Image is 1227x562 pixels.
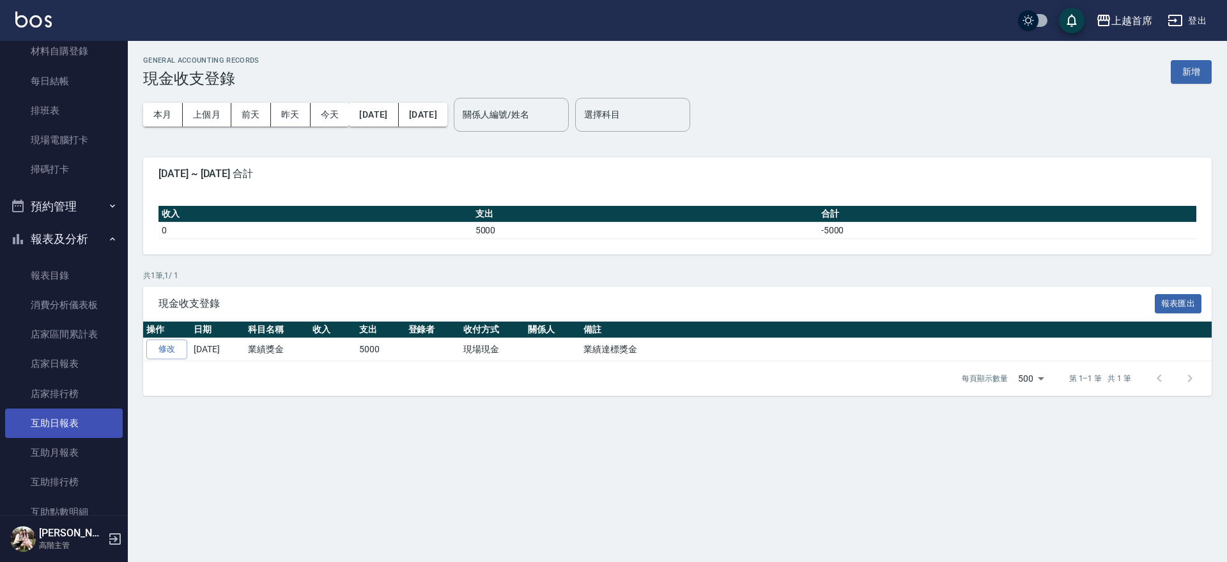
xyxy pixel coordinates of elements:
[356,322,405,338] th: 支出
[5,261,123,290] a: 報表目錄
[5,467,123,497] a: 互助排行榜
[5,379,123,409] a: 店家排行榜
[5,409,123,438] a: 互助日報表
[1171,65,1212,77] a: 新增
[5,125,123,155] a: 現場電腦打卡
[1111,13,1152,29] div: 上越首席
[472,222,818,238] td: 5000
[183,103,231,127] button: 上個月
[5,155,123,184] a: 掃碼打卡
[5,320,123,349] a: 店家區間累計表
[39,527,104,540] h5: [PERSON_NAME]
[190,322,245,338] th: 日期
[158,206,472,222] th: 收入
[5,497,123,527] a: 互助點數明細
[5,190,123,223] button: 預約管理
[231,103,271,127] button: 前天
[143,70,259,88] h3: 現金收支登錄
[1059,8,1084,33] button: save
[143,270,1212,281] p: 共 1 筆, 1 / 1
[1091,8,1157,34] button: 上越首席
[580,338,1212,361] td: 業績達標獎金
[245,338,309,361] td: 業績獎金
[472,206,818,222] th: 支出
[818,222,1196,238] td: -5000
[1171,60,1212,84] button: 新增
[10,526,36,552] img: Person
[158,222,472,238] td: 0
[1155,297,1202,309] a: 報表匯出
[245,322,309,338] th: 科目名稱
[1013,361,1049,396] div: 500
[5,438,123,467] a: 互助月報表
[309,322,356,338] th: 收入
[271,103,311,127] button: 昨天
[5,36,123,66] a: 材料自購登錄
[143,322,190,338] th: 操作
[5,290,123,320] a: 消費分析儀表板
[5,349,123,379] a: 店家日報表
[460,322,525,338] th: 收付方式
[460,338,525,361] td: 現場現金
[5,66,123,96] a: 每日結帳
[143,103,183,127] button: 本月
[5,96,123,125] a: 排班表
[1069,373,1131,384] p: 第 1–1 筆 共 1 筆
[399,103,447,127] button: [DATE]
[525,322,580,338] th: 關係人
[15,12,52,27] img: Logo
[356,338,405,361] td: 5000
[190,338,245,361] td: [DATE]
[1162,9,1212,33] button: 登出
[39,540,104,551] p: 高階主管
[158,297,1155,310] span: 現金收支登錄
[580,322,1212,338] th: 備註
[5,222,123,256] button: 報表及分析
[962,373,1008,384] p: 每頁顯示數量
[1155,294,1202,314] button: 報表匯出
[405,322,461,338] th: 登錄者
[818,206,1196,222] th: 合計
[146,340,187,359] a: 修改
[311,103,350,127] button: 今天
[143,56,259,65] h2: GENERAL ACCOUNTING RECORDS
[158,168,1196,180] span: [DATE] ~ [DATE] 合計
[349,103,398,127] button: [DATE]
